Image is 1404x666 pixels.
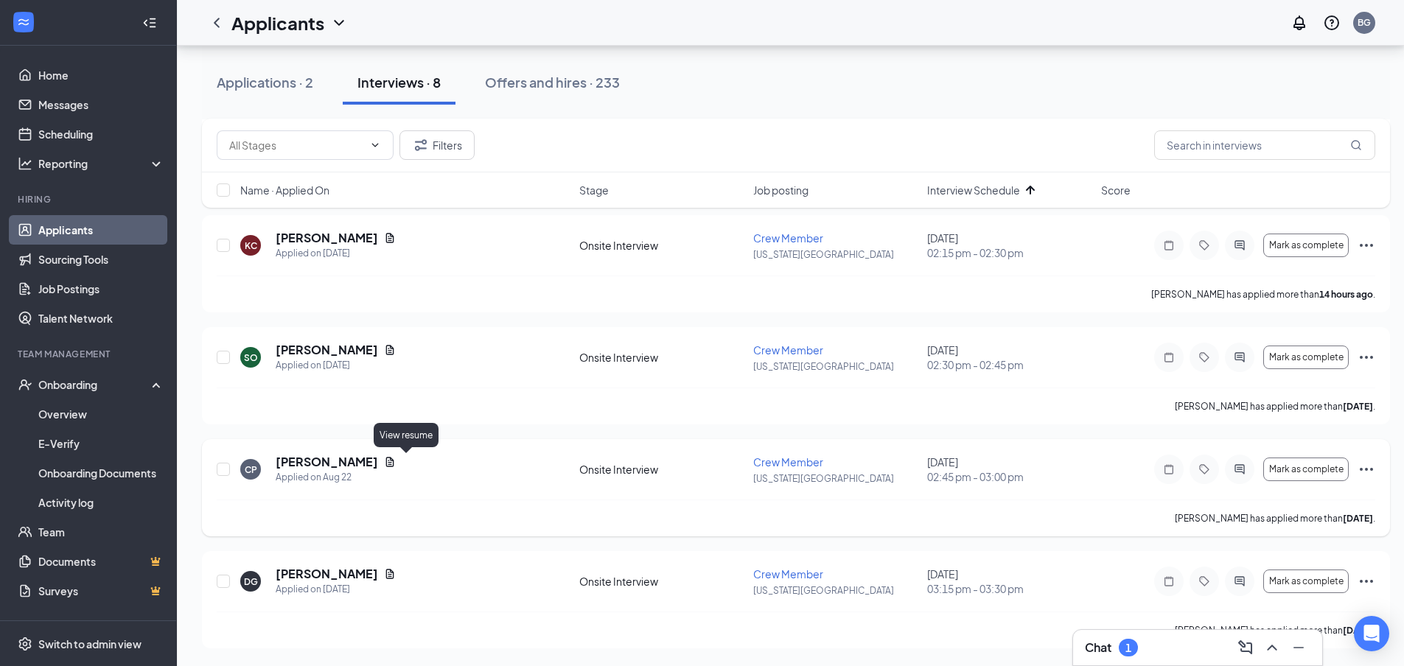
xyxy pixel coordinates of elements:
span: Stage [579,183,609,197]
svg: Note [1160,463,1178,475]
svg: ArrowUp [1021,181,1039,199]
div: View resume [374,423,439,447]
div: Team Management [18,348,161,360]
div: Onsite Interview [579,350,744,365]
div: Applied on [DATE] [276,246,396,261]
a: SurveysCrown [38,576,164,606]
p: [PERSON_NAME] has applied more than . [1175,512,1375,525]
svg: Tag [1195,239,1213,251]
a: Job Postings [38,274,164,304]
div: 1 [1125,642,1131,654]
svg: Tag [1195,351,1213,363]
svg: ActiveChat [1231,575,1248,587]
svg: ComposeMessage [1237,639,1254,656]
div: Onsite Interview [579,574,744,589]
svg: ChevronDown [369,139,381,151]
span: 02:45 pm - 03:00 pm [927,469,1092,484]
svg: Note [1160,239,1178,251]
div: Applied on Aug 22 [276,470,396,485]
div: DG [244,575,258,588]
svg: Ellipses [1358,236,1375,254]
svg: Tag [1195,575,1213,587]
span: Mark as complete [1269,464,1344,474]
svg: Document [384,568,396,580]
div: Interviews · 8 [357,73,441,91]
div: Switch to admin view [38,637,142,651]
button: ComposeMessage [1234,636,1257,659]
button: Filter Filters [399,130,475,160]
svg: Ellipses [1358,460,1375,478]
button: ChevronUp [1260,636,1284,659]
a: Onboarding Documents [38,458,164,488]
span: Score [1101,183,1131,197]
p: [US_STATE][GEOGRAPHIC_DATA] [753,472,918,485]
svg: ChevronUp [1263,639,1281,656]
svg: WorkstreamLogo [16,15,31,29]
span: 02:30 pm - 02:45 pm [927,357,1092,372]
h5: [PERSON_NAME] [276,230,378,246]
b: [DATE] [1343,625,1373,636]
div: Applied on [DATE] [276,582,396,597]
input: Search in interviews [1154,130,1375,160]
button: Minimize [1287,636,1310,659]
h3: Chat [1085,639,1111,656]
h5: [PERSON_NAME] [276,454,378,470]
svg: ActiveChat [1231,351,1248,363]
svg: Ellipses [1358,348,1375,366]
a: Scheduling [38,119,164,149]
a: DocumentsCrown [38,547,164,576]
p: [US_STATE][GEOGRAPHIC_DATA] [753,360,918,373]
svg: UserCheck [18,377,32,392]
p: [US_STATE][GEOGRAPHIC_DATA] [753,248,918,261]
svg: Ellipses [1358,572,1375,590]
svg: Collapse [142,15,157,30]
div: Reporting [38,156,165,171]
svg: Document [384,344,396,356]
div: CP [245,463,257,476]
p: [PERSON_NAME] has applied more than . [1151,288,1375,301]
span: Mark as complete [1269,240,1344,250]
b: 14 hours ago [1319,289,1373,300]
span: Crew Member [753,343,823,357]
div: SO [244,351,258,364]
button: Mark as complete [1263,234,1349,257]
div: Open Intercom Messenger [1354,616,1389,651]
span: 02:15 pm - 02:30 pm [927,245,1092,260]
h1: Applicants [231,10,324,35]
div: Onsite Interview [579,238,744,253]
p: [US_STATE][GEOGRAPHIC_DATA] [753,584,918,597]
span: Mark as complete [1269,576,1344,586]
button: Mark as complete [1263,346,1349,369]
a: Activity log [38,488,164,517]
a: Messages [38,90,164,119]
span: 03:15 pm - 03:30 pm [927,581,1092,596]
svg: Tag [1195,463,1213,475]
b: [DATE] [1343,401,1373,412]
div: KC [245,239,257,252]
svg: ChevronDown [330,14,348,32]
a: Team [38,517,164,547]
div: [DATE] [927,343,1092,372]
h5: [PERSON_NAME] [276,566,378,582]
input: All Stages [229,137,363,153]
span: Crew Member [753,567,823,581]
span: Crew Member [753,455,823,469]
span: Name · Applied On [240,183,329,197]
svg: MagnifyingGlass [1350,139,1362,151]
div: Offers and hires · 233 [485,73,620,91]
svg: Note [1160,575,1178,587]
div: Onboarding [38,377,152,392]
span: Mark as complete [1269,352,1344,362]
svg: Settings [18,637,32,651]
svg: Minimize [1290,639,1307,656]
a: Talent Network [38,304,164,333]
svg: ChevronLeft [208,14,226,32]
a: Overview [38,399,164,429]
button: Mark as complete [1263,569,1349,593]
svg: ActiveChat [1231,239,1248,251]
a: Home [38,60,164,90]
svg: ActiveChat [1231,463,1248,475]
svg: QuestionInfo [1323,14,1341,32]
svg: Document [384,456,396,468]
div: Onsite Interview [579,462,744,477]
